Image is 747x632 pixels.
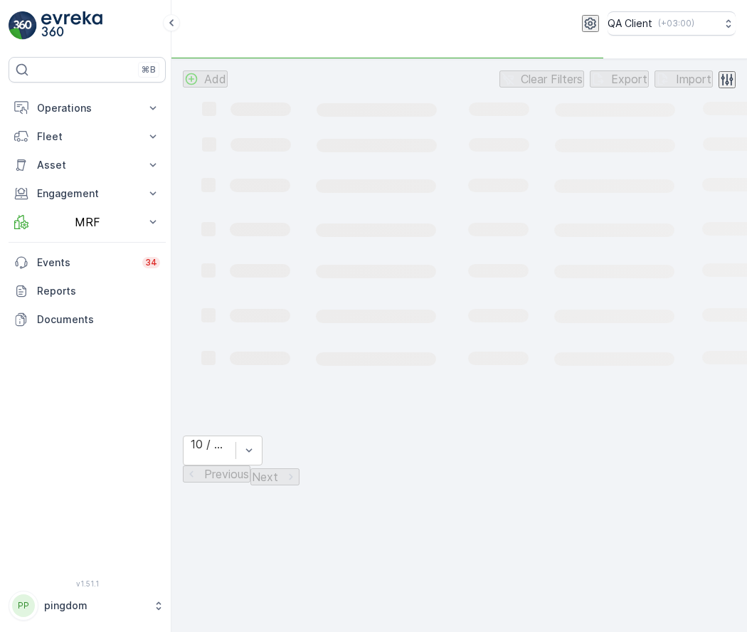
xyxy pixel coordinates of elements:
button: QA Client(+03:00) [608,11,736,36]
button: Operations [9,94,166,122]
p: MRF [37,216,137,228]
p: Documents [37,312,160,327]
button: Engagement [9,179,166,208]
button: MRF [9,208,166,236]
p: Import [676,73,711,85]
img: logo [9,11,37,40]
img: logo_light-DOdMpM7g.png [41,11,102,40]
button: Add [183,70,228,88]
p: Reports [37,284,160,298]
p: pingdom [44,599,146,613]
p: QA Client [608,16,652,31]
p: Previous [204,468,249,480]
p: Export [611,73,647,85]
button: Next [250,468,300,485]
button: Import [655,70,713,88]
a: Reports [9,277,166,305]
p: Clear Filters [521,73,583,85]
p: ( +03:00 ) [658,18,694,29]
a: Documents [9,305,166,334]
p: Add [204,73,226,85]
p: Asset [37,158,137,172]
p: 34 [145,257,157,268]
button: PPpingdom [9,591,166,621]
a: Events34 [9,248,166,277]
button: Fleet [9,122,166,151]
button: Export [590,70,649,88]
button: Asset [9,151,166,179]
p: ⌘B [142,64,156,75]
button: Previous [183,465,250,483]
button: Clear Filters [499,70,584,88]
div: 10 / Page [191,438,228,451]
p: Fleet [37,130,137,144]
p: Events [37,256,134,270]
div: PP [12,594,35,617]
p: Engagement [37,186,137,201]
span: v 1.51.1 [9,579,166,588]
p: Next [252,470,278,483]
p: Operations [37,101,137,115]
